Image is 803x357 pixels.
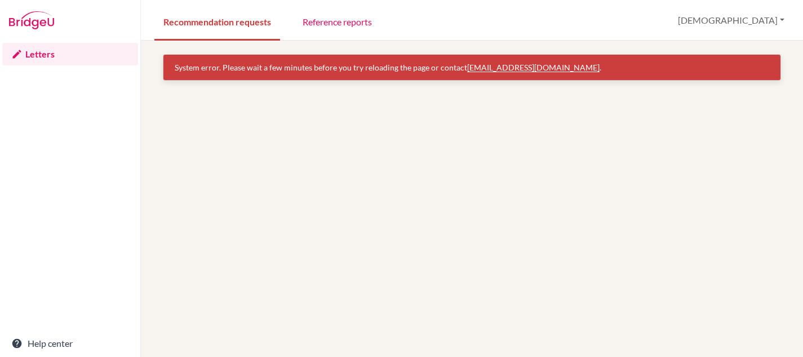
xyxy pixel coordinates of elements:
a: Letters [2,43,138,65]
a: Reference reports [294,2,381,41]
div: System error. Please wait a few minutes before you try reloading the page or contact . [175,61,769,73]
a: Recommendation requests [154,2,280,41]
button: [DEMOGRAPHIC_DATA] [673,10,789,31]
img: Bridge-U [9,11,54,29]
a: [EMAIL_ADDRESS][DOMAIN_NAME] [467,63,600,72]
a: Help center [2,332,138,355]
